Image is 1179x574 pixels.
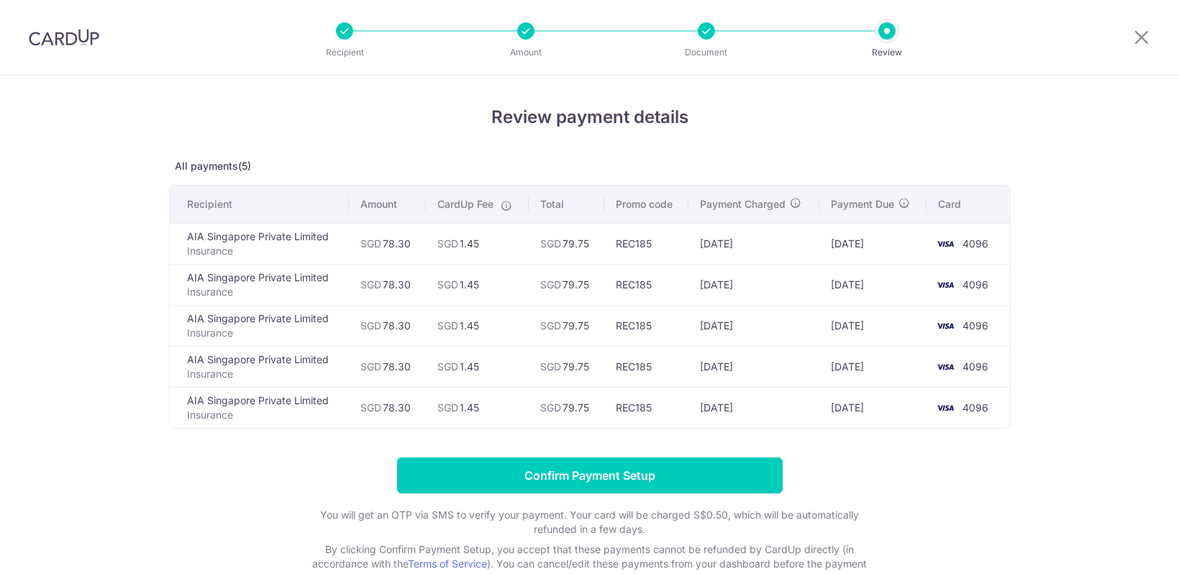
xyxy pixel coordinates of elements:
span: SGD [540,319,561,332]
span: 4096 [962,401,988,414]
span: SGD [540,237,561,250]
span: SGD [360,278,381,291]
span: SGD [437,360,458,373]
td: [DATE] [688,387,819,428]
td: REC185 [604,264,688,305]
td: 79.75 [529,264,604,305]
span: SGD [360,319,381,332]
p: Insurance [187,326,337,340]
span: SGD [437,319,458,332]
span: CardUp Fee [437,197,493,211]
span: SGD [437,278,458,291]
td: REC185 [604,305,688,346]
td: [DATE] [688,305,819,346]
td: 1.45 [426,223,529,264]
img: CardUp [29,29,99,46]
p: Amount [473,45,579,60]
td: AIA Singapore Private Limited [170,387,349,428]
p: All payments(5) [169,159,1011,173]
th: Promo code [604,186,688,223]
img: <span class="translation_missing" title="translation missing: en.account_steps.new_confirm_form.b... [931,317,960,334]
td: [DATE] [819,264,927,305]
td: 78.30 [349,223,426,264]
p: Document [653,45,760,60]
span: SGD [437,237,458,250]
td: 1.45 [426,387,529,428]
th: Total [529,186,604,223]
td: [DATE] [819,346,927,387]
span: Payment Charged [700,197,786,211]
td: 1.45 [426,346,529,387]
span: SGD [540,360,561,373]
td: 1.45 [426,264,529,305]
span: 4096 [962,237,988,250]
span: 4096 [962,278,988,291]
td: AIA Singapore Private Limited [170,223,349,264]
span: 4096 [962,319,988,332]
td: 79.75 [529,387,604,428]
span: Payment Due [831,197,894,211]
td: REC185 [604,387,688,428]
span: SGD [360,360,381,373]
span: SGD [360,237,381,250]
td: 79.75 [529,346,604,387]
p: You will get an OTP via SMS to verify your payment. Your card will be charged S$0.50, which will ... [302,508,878,537]
td: [DATE] [819,305,927,346]
td: [DATE] [688,346,819,387]
span: SGD [540,401,561,414]
td: 78.30 [349,346,426,387]
h4: Review payment details [169,104,1011,130]
p: Insurance [187,367,337,381]
td: REC185 [604,346,688,387]
span: 4096 [962,360,988,373]
span: SGD [360,401,381,414]
td: [DATE] [819,223,927,264]
p: Review [834,45,940,60]
span: SGD [540,278,561,291]
td: 1.45 [426,305,529,346]
td: AIA Singapore Private Limited [170,264,349,305]
p: Insurance [187,408,337,422]
td: AIA Singapore Private Limited [170,346,349,387]
span: SGD [437,401,458,414]
td: [DATE] [688,264,819,305]
p: Insurance [187,244,337,258]
td: 78.30 [349,305,426,346]
td: [DATE] [819,387,927,428]
p: Insurance [187,285,337,299]
td: 79.75 [529,223,604,264]
th: Recipient [170,186,349,223]
img: <span class="translation_missing" title="translation missing: en.account_steps.new_confirm_form.b... [931,358,960,375]
iframe: Opens a widget where you can find more information [1087,531,1165,567]
th: Card [927,186,1010,223]
td: 78.30 [349,264,426,305]
img: <span class="translation_missing" title="translation missing: en.account_steps.new_confirm_form.b... [931,276,960,293]
td: 78.30 [349,387,426,428]
td: AIA Singapore Private Limited [170,305,349,346]
img: <span class="translation_missing" title="translation missing: en.account_steps.new_confirm_form.b... [931,235,960,252]
p: Recipient [291,45,398,60]
td: 79.75 [529,305,604,346]
td: REC185 [604,223,688,264]
td: [DATE] [688,223,819,264]
input: Confirm Payment Setup [397,457,783,493]
a: Terms of Service [408,557,487,570]
img: <span class="translation_missing" title="translation missing: en.account_steps.new_confirm_form.b... [931,399,960,416]
th: Amount [349,186,426,223]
